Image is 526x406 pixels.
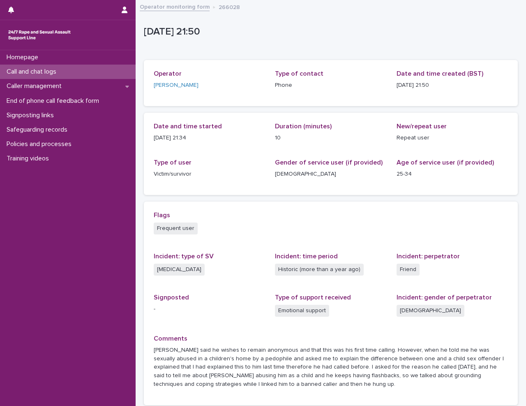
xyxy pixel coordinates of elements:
[397,305,464,317] span: [DEMOGRAPHIC_DATA]
[3,97,106,105] p: End of phone call feedback form
[397,264,420,276] span: Friend
[397,70,483,77] span: Date and time created (BST)
[275,70,323,77] span: Type of contact
[275,264,364,276] span: Historic (more than a year ago)
[397,294,492,301] span: Incident: gender of perpetrator
[3,68,63,76] p: Call and chat logs
[397,134,508,142] p: Repeat user
[3,155,55,162] p: Training videos
[219,2,240,11] p: 266028
[154,212,170,218] span: Flags
[154,159,191,166] span: Type of user
[7,27,72,43] img: rhQMoQhaT3yELyF149Cw
[3,111,60,119] p: Signposting links
[275,123,332,130] span: Duration (minutes)
[397,81,508,90] p: [DATE] 21:50
[3,126,74,134] p: Safeguarding records
[144,26,514,38] p: [DATE] 21:50
[154,294,189,301] span: Signposted
[154,134,265,142] p: [DATE] 21:34
[397,159,494,166] span: Age of service user (if provided)
[397,170,508,179] p: 25-34
[154,305,265,313] p: -
[154,223,198,234] span: Frequent user
[154,70,182,77] span: Operator
[154,170,265,179] p: Victim/survivor
[275,81,386,90] p: Phone
[154,335,187,342] span: Comments
[397,253,460,260] span: Incident: perpetrator
[275,170,386,179] p: [DEMOGRAPHIC_DATA]
[3,53,45,61] p: Homepage
[3,82,68,90] p: Caller management
[154,123,222,130] span: Date and time started
[275,134,386,142] p: 10
[397,123,447,130] span: New/repeat user
[154,81,198,90] a: [PERSON_NAME]
[154,346,508,389] p: [PERSON_NAME] said he wishes to remain anonymous and that this was his first time calling. Howeve...
[275,305,329,317] span: Emotional support
[275,253,338,260] span: Incident: time period
[275,159,383,166] span: Gender of service user (if provided)
[140,2,210,11] a: Operator monitoring form
[154,253,214,260] span: Incident: type of SV
[154,264,205,276] span: [MEDICAL_DATA]
[275,294,351,301] span: Type of support received
[3,140,78,148] p: Policies and processes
